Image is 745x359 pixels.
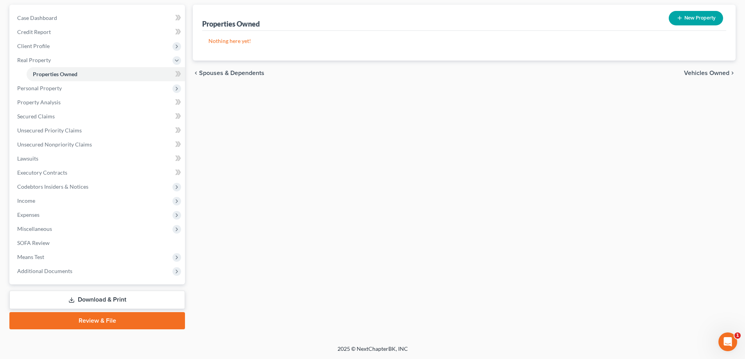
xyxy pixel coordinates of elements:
[17,57,51,63] span: Real Property
[9,312,185,329] a: Review & File
[17,211,39,218] span: Expenses
[199,70,264,76] span: Spouses & Dependents
[17,169,67,176] span: Executory Contracts
[17,29,51,35] span: Credit Report
[17,197,35,204] span: Income
[17,85,62,91] span: Personal Property
[684,70,736,76] button: Vehicles Owned chevron_right
[11,109,185,123] a: Secured Claims
[17,225,52,232] span: Miscellaneous
[734,332,741,339] span: 1
[202,19,260,29] div: Properties Owned
[17,141,92,148] span: Unsecured Nonpriority Claims
[17,155,38,162] span: Lawsuits
[684,70,729,76] span: Vehicles Owned
[17,99,61,105] span: Property Analysis
[11,138,185,152] a: Unsecured Nonpriority Claims
[11,11,185,25] a: Case Dashboard
[17,127,82,134] span: Unsecured Priority Claims
[27,67,185,81] a: Properties Owned
[17,239,50,246] span: SOFA Review
[17,254,44,260] span: Means Test
[17,113,55,120] span: Secured Claims
[11,123,185,138] a: Unsecured Priority Claims
[669,11,723,25] button: New Property
[17,268,72,274] span: Additional Documents
[17,14,57,21] span: Case Dashboard
[11,236,185,250] a: SOFA Review
[193,70,199,76] i: chevron_left
[9,291,185,309] a: Download & Print
[17,183,88,190] span: Codebtors Insiders & Notices
[11,152,185,166] a: Lawsuits
[208,37,720,45] p: Nothing here yet!
[11,95,185,109] a: Property Analysis
[11,25,185,39] a: Credit Report
[718,332,737,351] iframe: Intercom live chat
[17,43,50,49] span: Client Profile
[193,70,264,76] button: chevron_left Spouses & Dependents
[150,345,596,359] div: 2025 © NextChapterBK, INC
[33,71,77,77] span: Properties Owned
[729,70,736,76] i: chevron_right
[11,166,185,180] a: Executory Contracts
